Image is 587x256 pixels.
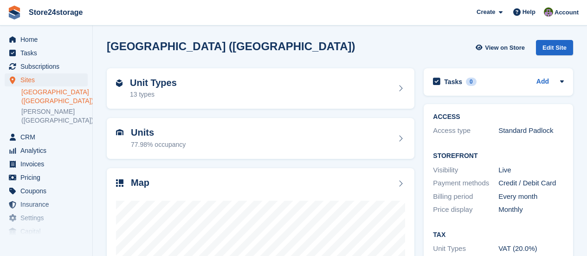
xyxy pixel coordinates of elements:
[20,211,76,224] span: Settings
[20,198,76,211] span: Insurance
[20,184,76,197] span: Coupons
[25,5,87,20] a: Store24storage
[5,184,88,197] a: menu
[433,165,498,176] div: Visibility
[466,78,477,86] div: 0
[433,204,498,215] div: Price display
[433,152,564,160] h2: Storefront
[20,33,76,46] span: Home
[20,60,76,73] span: Subscriptions
[544,7,553,17] img: Jane Welch
[131,177,149,188] h2: Map
[498,191,564,202] div: Every month
[5,33,88,46] a: menu
[498,243,564,254] div: VAT (20.0%)
[20,46,76,59] span: Tasks
[477,7,495,17] span: Create
[130,78,177,88] h2: Unit Types
[20,131,76,144] span: CRM
[107,40,355,53] h2: [GEOGRAPHIC_DATA] ([GEOGRAPHIC_DATA])
[498,165,564,176] div: Live
[107,118,414,159] a: Units 77.98% occupancy
[536,40,573,59] a: Edit Site
[433,125,498,136] div: Access type
[5,198,88,211] a: menu
[131,127,186,138] h2: Units
[116,179,123,187] img: map-icn-33ee37083ee616e46c38cad1a60f524a97daa1e2b2c8c0bc3eb3415660979fc1.svg
[107,68,414,109] a: Unit Types 13 types
[20,144,76,157] span: Analytics
[433,231,564,239] h2: Tax
[20,73,76,86] span: Sites
[522,7,535,17] span: Help
[433,178,498,189] div: Payment methods
[21,88,88,105] a: [GEOGRAPHIC_DATA] ([GEOGRAPHIC_DATA])
[131,140,186,150] div: 77.98% occupancy
[130,90,177,99] div: 13 types
[5,211,88,224] a: menu
[433,243,498,254] div: Unit Types
[485,43,525,53] span: View on Store
[20,225,76,238] span: Capital
[444,78,462,86] h2: Tasks
[21,107,88,125] a: [PERSON_NAME] ([GEOGRAPHIC_DATA])
[536,77,549,87] a: Add
[5,60,88,73] a: menu
[5,46,88,59] a: menu
[498,178,564,189] div: Credit / Debit Card
[5,131,88,144] a: menu
[474,40,529,55] a: View on Store
[5,158,88,171] a: menu
[20,171,76,184] span: Pricing
[20,158,76,171] span: Invoices
[116,79,123,87] img: unit-type-icn-2b2737a686de81e16bb02015468b77c625bbabd49415b5ef34ead5e3b44a266d.svg
[433,191,498,202] div: Billing period
[5,171,88,184] a: menu
[116,129,123,136] img: unit-icn-7be61d7bf1b0ce9d3e12c5938cc71ed9869f7b940bace4675aadf7bd6d80202e.svg
[5,144,88,157] a: menu
[498,204,564,215] div: Monthly
[5,225,88,238] a: menu
[555,8,579,17] span: Account
[5,73,88,86] a: menu
[498,125,564,136] div: Standard Padlock
[7,6,21,20] img: stora-icon-8386f47178a22dfd0bd8f6a31ec36ba5ce8667c1dd55bd0f319d3a0aa187defe.svg
[536,40,573,55] div: Edit Site
[433,113,564,121] h2: ACCESS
